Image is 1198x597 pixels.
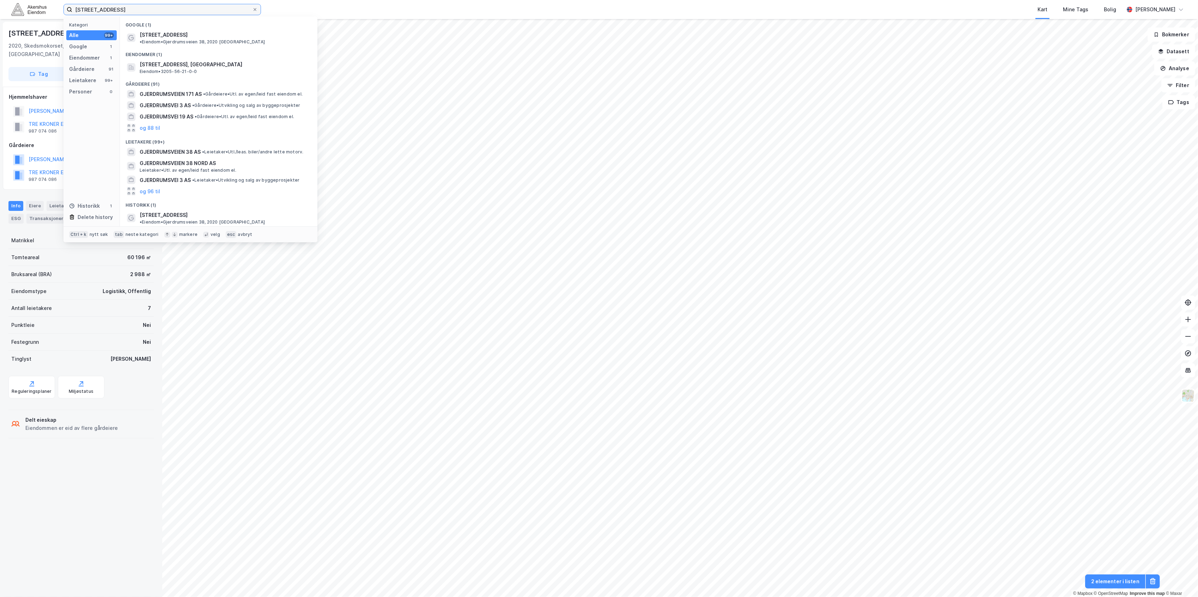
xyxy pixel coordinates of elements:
[1063,5,1088,14] div: Mine Tags
[140,101,191,110] span: GJERDRUMSVEI 3 AS
[8,67,69,81] button: Tag
[114,231,124,238] div: tab
[25,424,118,432] div: Eiendommen er eid av flere gårdeiere
[140,167,236,173] span: Leietaker • Utl. av egen/leid fast eiendom el.
[192,103,194,108] span: •
[140,159,309,167] span: GJERDRUMSVEIEN 38 NORD AS
[148,304,151,312] div: 7
[69,22,117,28] div: Kategori
[1162,95,1195,109] button: Tags
[1038,5,1047,14] div: Kart
[140,69,197,74] span: Eiendom • 3205-56-21-0-0
[69,231,88,238] div: Ctrl + k
[8,42,114,59] div: 2020, Skedsmokorset, [GEOGRAPHIC_DATA]
[29,177,57,182] div: 987 074 086
[9,141,153,150] div: Gårdeiere
[1163,563,1198,597] iframe: Chat Widget
[69,42,87,51] div: Google
[1148,28,1195,42] button: Bokmerker
[8,201,23,211] div: Info
[140,90,202,98] span: GJERDRUMSVEIEN 171 AS
[140,112,193,121] span: GJERDRUMSVEI 19 AS
[238,232,252,237] div: avbryt
[11,236,34,245] div: Matrikkel
[108,44,114,49] div: 1
[108,203,114,209] div: 1
[120,76,317,89] div: Gårdeiere (91)
[90,232,108,237] div: nytt søk
[130,270,151,279] div: 2 988 ㎡
[140,219,265,225] span: Eiendom • Gjerdrumsveien 38, 2020 [GEOGRAPHIC_DATA]
[72,4,252,15] input: Søk på adresse, matrikkel, gårdeiere, leietakere eller personer
[126,232,159,237] div: neste kategori
[69,54,100,62] div: Eiendommer
[78,213,113,221] div: Delete history
[11,355,31,363] div: Tinglyst
[120,134,317,146] div: Leietakere (99+)
[1161,78,1195,92] button: Filter
[192,103,300,108] span: Gårdeiere • Utvikling og salg av byggeprosjekter
[108,66,114,72] div: 91
[11,270,52,279] div: Bruksareal (BRA)
[11,287,47,296] div: Eiendomstype
[12,389,51,394] div: Reguleringsplaner
[69,202,100,210] div: Historikk
[140,176,191,184] span: GJERDRUMSVEI 3 AS
[140,124,160,132] button: og 88 til
[120,17,317,29] div: Google (1)
[69,87,92,96] div: Personer
[9,93,153,101] div: Hjemmelshaver
[1094,591,1128,596] a: OpenStreetMap
[195,114,197,119] span: •
[1181,389,1195,402] img: Z
[120,197,317,209] div: Historikk (1)
[69,31,79,39] div: Alle
[203,91,205,97] span: •
[202,149,204,154] span: •
[127,253,151,262] div: 60 196 ㎡
[11,3,47,16] img: akershus-eiendom-logo.9091f326c980b4bce74ccdd9f866810c.svg
[108,89,114,95] div: 0
[140,148,201,156] span: GJERDRUMSVEIEN 38 AS
[120,46,317,59] div: Eiendommer (1)
[140,187,160,195] button: og 96 til
[195,114,294,120] span: Gårdeiere • Utl. av egen/leid fast eiendom el.
[110,355,151,363] div: [PERSON_NAME]
[69,389,93,394] div: Miljøstatus
[11,304,52,312] div: Antall leietakere
[1073,591,1093,596] a: Mapbox
[8,28,78,39] div: [STREET_ADDRESS]
[69,65,95,73] div: Gårdeiere
[140,219,142,225] span: •
[192,177,299,183] span: Leietaker • Utvikling og salg av byggeprosjekter
[1104,5,1116,14] div: Bolig
[25,416,118,424] div: Delt eieskap
[140,31,188,39] span: [STREET_ADDRESS]
[179,232,197,237] div: markere
[11,253,39,262] div: Tomteareal
[11,321,35,329] div: Punktleie
[211,232,220,237] div: velg
[69,76,96,85] div: Leietakere
[1130,591,1165,596] a: Improve this map
[1085,574,1145,589] button: 2 elementer i listen
[104,32,114,38] div: 99+
[203,91,303,97] span: Gårdeiere • Utl. av egen/leid fast eiendom el.
[29,128,57,134] div: 987 074 086
[143,338,151,346] div: Nei
[1152,44,1195,59] button: Datasett
[104,78,114,83] div: 99+
[47,201,86,211] div: Leietakere
[26,201,44,211] div: Eiere
[11,338,39,346] div: Festegrunn
[26,214,75,224] div: Transaksjoner
[192,177,194,183] span: •
[140,39,265,45] span: Eiendom • Gjerdrumsveien 38, 2020 [GEOGRAPHIC_DATA]
[103,287,151,296] div: Logistikk, Offentlig
[1154,61,1195,75] button: Analyse
[143,321,151,329] div: Nei
[140,211,188,219] span: [STREET_ADDRESS]
[1135,5,1175,14] div: [PERSON_NAME]
[202,149,303,155] span: Leietaker • Utl./leas. biler/andre lette motorv.
[140,60,309,69] span: [STREET_ADDRESS], [GEOGRAPHIC_DATA]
